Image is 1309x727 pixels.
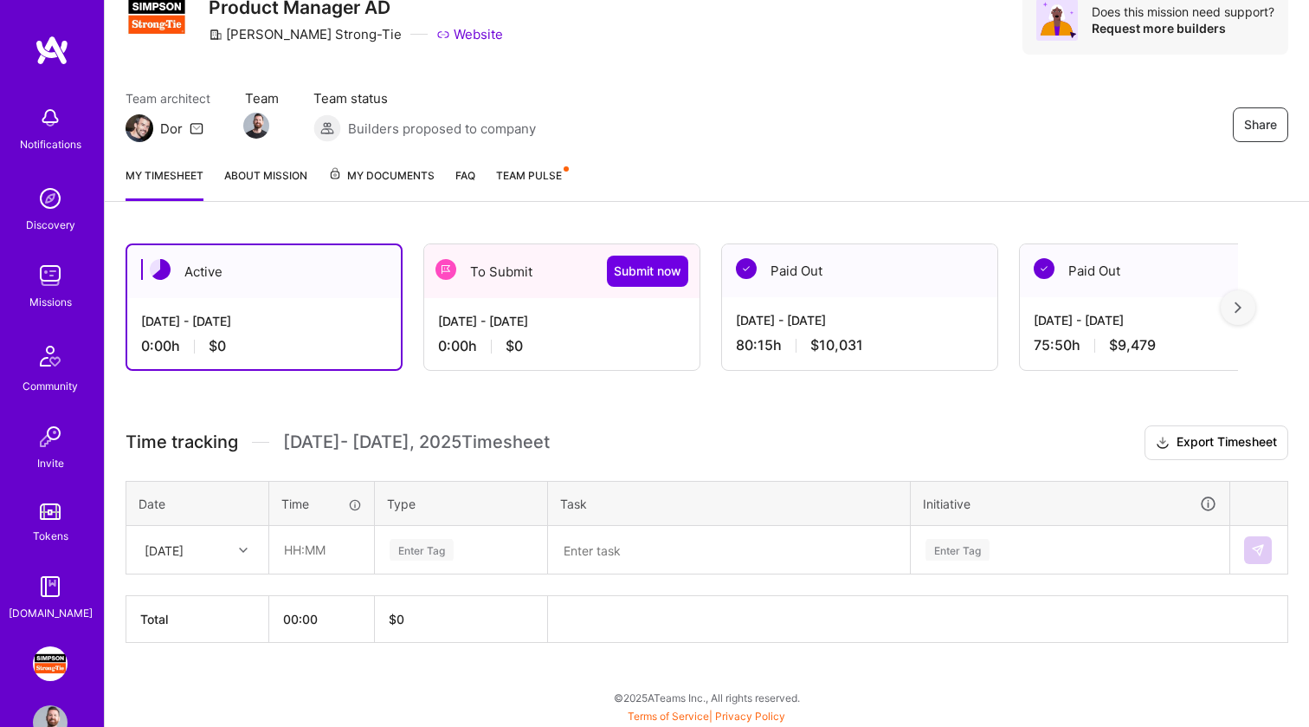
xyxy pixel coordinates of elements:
i: icon Mail [190,121,203,135]
i: icon Download [1156,434,1170,452]
div: Paid Out [1020,244,1295,297]
span: [DATE] - [DATE] , 2025 Timesheet [283,432,550,453]
span: Team [245,89,279,107]
div: Invite [37,454,64,472]
div: [DATE] [145,541,184,559]
img: Invite [33,419,68,454]
a: FAQ [455,166,475,201]
div: Dor [160,120,183,138]
button: Share [1233,107,1288,142]
span: Team Pulse [496,169,562,182]
a: Team Pulse [496,166,567,201]
img: Team Member Avatar [243,113,269,139]
img: logo [35,35,69,66]
a: My Documents [328,166,435,201]
img: bell [33,101,68,135]
div: Missions [29,293,72,311]
input: HH:MM [270,527,373,573]
div: 80:15 h [736,336,983,354]
a: About Mission [224,166,307,201]
div: Discovery [26,216,75,234]
th: Date [126,481,269,526]
button: Submit now [607,256,688,287]
span: Share [1244,116,1277,133]
img: Simpson Strong-Tie: Product Manager AD [33,646,68,681]
div: To Submit [424,244,700,298]
div: 0:00 h [438,337,686,355]
img: tokens [40,503,61,520]
img: Builders proposed to company [313,114,341,142]
img: To Submit [435,259,456,280]
img: Paid Out [736,258,757,279]
th: 00:00 [269,596,375,643]
th: Total [126,596,269,643]
span: $0 [209,337,226,355]
span: $9,479 [1109,336,1156,354]
span: | [628,710,785,723]
div: Paid Out [722,244,997,297]
th: Task [548,481,911,526]
a: Terms of Service [628,710,709,723]
div: 75:50 h [1034,336,1281,354]
span: Time tracking [126,432,238,453]
img: teamwork [33,258,68,293]
div: Time [281,495,362,513]
img: Active [150,259,171,280]
a: Team Member Avatar [245,111,268,140]
a: Simpson Strong-Tie: Product Manager AD [29,646,72,681]
div: Initiative [923,494,1217,514]
div: 0:00 h [141,337,387,355]
a: My timesheet [126,166,203,201]
div: Notifications [20,135,81,153]
span: $ 0 [389,612,404,626]
div: [DATE] - [DATE] [141,312,387,330]
th: Type [375,481,548,526]
div: Enter Tag [925,536,990,563]
div: [DATE] - [DATE] [1034,311,1281,329]
div: [DATE] - [DATE] [438,312,686,330]
i: icon Chevron [239,546,248,555]
div: [PERSON_NAME] Strong-Tie [209,25,402,43]
span: $0 [506,337,523,355]
div: Community [23,377,78,395]
div: Enter Tag [390,536,454,563]
span: Builders proposed to company [348,120,536,138]
span: My Documents [328,166,435,185]
div: Does this mission need support? [1092,3,1274,20]
img: guide book [33,569,68,604]
span: Team status [313,89,536,107]
img: Team Architect [126,114,153,142]
i: icon CompanyGray [209,28,222,42]
img: discovery [33,181,68,216]
span: $10,031 [810,336,863,354]
div: © 2025 ATeams Inc., All rights reserved. [104,676,1309,719]
div: Active [127,245,401,298]
img: Community [29,335,71,377]
img: Paid Out [1034,258,1054,279]
div: [DOMAIN_NAME] [9,604,93,622]
a: Privacy Policy [715,710,785,723]
img: right [1235,302,1241,314]
button: Export Timesheet [1145,425,1288,460]
span: Team architect [126,89,210,107]
div: [DATE] - [DATE] [736,311,983,329]
span: Submit now [614,263,681,280]
div: Tokens [33,527,68,545]
div: Request more builders [1092,20,1274,36]
a: Website [436,25,503,43]
img: Submit [1251,543,1265,557]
